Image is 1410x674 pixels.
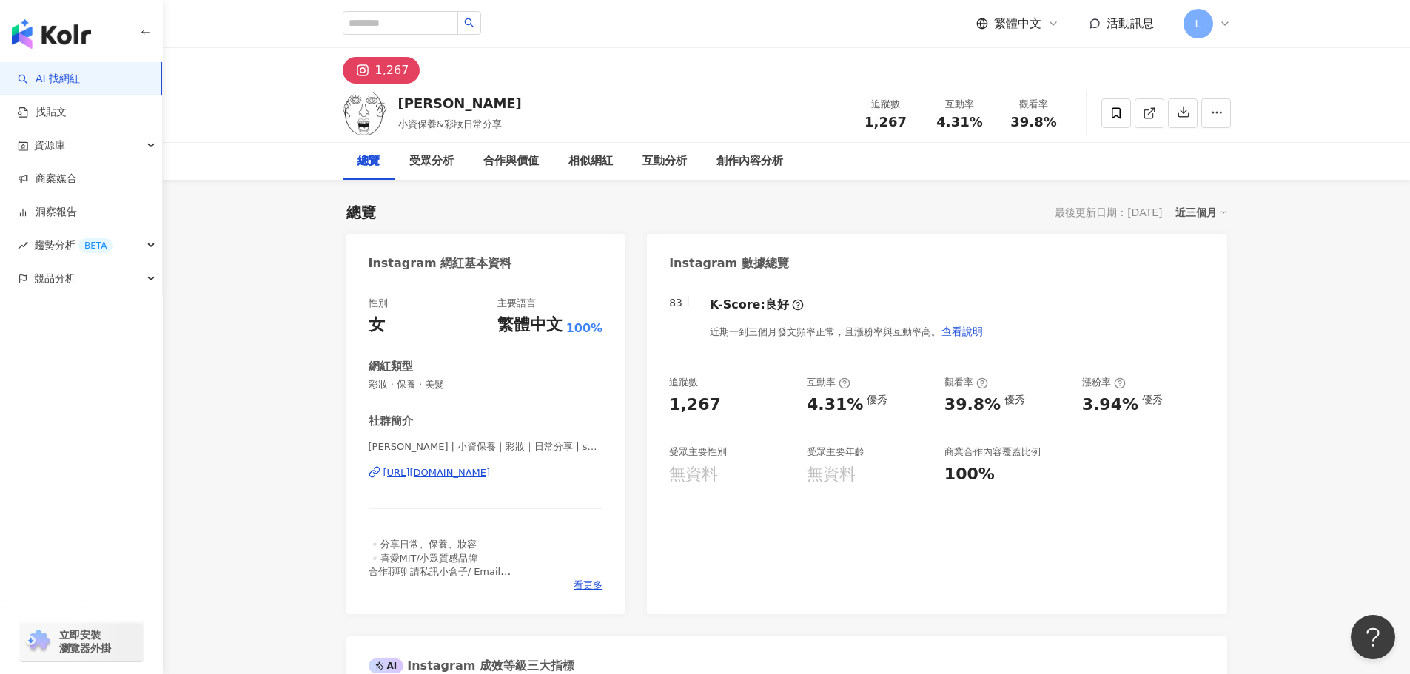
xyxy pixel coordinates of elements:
[497,314,563,337] div: 繁體中文
[375,60,409,81] div: 1,267
[807,376,850,389] div: 互動率
[383,466,491,479] div: [URL][DOMAIN_NAME]
[34,262,75,295] span: 競品分析
[1142,394,1163,405] div: 優秀
[483,152,539,170] div: 合作與價值
[710,297,804,313] div: K-Score :
[716,152,783,170] div: 創作內容分析
[642,152,687,170] div: 互動分析
[18,205,77,220] a: 洞察報告
[765,297,789,313] div: 良好
[497,297,536,310] div: 主要語言
[409,152,454,170] div: 受眾分析
[858,97,914,112] div: 追蹤數
[369,314,385,337] div: 女
[369,440,603,454] span: [PERSON_NAME] | 小資保養｜彩妝｜日常分享 | share_1018
[669,445,727,459] div: 受眾主要性別
[867,394,887,405] div: 優秀
[1006,97,1062,112] div: 觀看率
[357,152,380,170] div: 總覽
[369,297,388,310] div: 性別
[18,105,67,120] a: 找貼文
[807,463,856,486] div: 無資料
[369,378,603,391] span: 彩妝 · 保養 · 美髮
[78,238,113,253] div: BETA
[369,414,413,429] div: 社群簡介
[1107,16,1154,30] span: 活動訊息
[566,320,602,337] span: 100%
[568,152,613,170] div: 相似網紅
[369,658,404,673] div: AI
[369,466,603,479] a: [URL][DOMAIN_NAME]
[932,97,988,112] div: 互動率
[12,19,91,49] img: logo
[1055,206,1162,218] div: 最後更新日期：[DATE]
[669,463,718,486] div: 無資料
[18,72,80,87] a: searchAI 找網紅
[669,376,698,389] div: 追蹤數
[994,16,1041,32] span: 繁體中文
[574,579,602,592] span: 看更多
[865,114,907,129] span: 1,267
[1082,394,1138,417] div: 3.94%
[669,297,682,309] div: 83
[1351,615,1395,659] iframe: Help Scout Beacon - Open
[944,463,995,486] div: 100%
[369,658,574,674] div: Instagram 成效等級三大指標
[369,359,413,374] div: 網紅類型
[944,376,988,389] div: 觀看率
[34,129,65,162] span: 資源庫
[669,255,789,272] div: Instagram 數據總覽
[369,539,551,604] span: ▫️分享日常、保養、妝容 ▫️喜愛MIT/小眾質感品牌 合作聊聊 請私訊小盒子/ Email 📩 [EMAIL_ADDRESS][DOMAIN_NAME] 好物分享👇
[464,18,474,28] span: search
[1175,203,1227,222] div: 近三個月
[807,394,863,417] div: 4.31%
[1010,115,1056,129] span: 39.8%
[1004,394,1025,405] div: 優秀
[398,118,502,129] span: 小資保養&彩妝日常分享
[19,621,144,661] a: chrome extension立即安裝 瀏覽器外掛
[941,326,983,337] span: 查看說明
[936,115,982,129] span: 4.31%
[944,445,1041,459] div: 商業合作內容覆蓋比例
[710,317,984,346] div: 近期一到三個月發文頻率正常，且漲粉率與互動率高。
[34,229,113,262] span: 趨勢分析
[398,94,522,112] div: [PERSON_NAME]
[343,57,420,84] button: 1,267
[1082,376,1126,389] div: 漲粉率
[669,394,721,417] div: 1,267
[18,240,28,251] span: rise
[343,91,387,135] img: KOL Avatar
[346,202,376,223] div: 總覽
[18,172,77,186] a: 商案媒合
[24,630,53,653] img: chrome extension
[941,317,984,346] button: 查看說明
[369,255,512,272] div: Instagram 網紅基本資料
[944,394,1001,417] div: 39.8%
[807,445,865,459] div: 受眾主要年齡
[59,628,111,655] span: 立即安裝 瀏覽器外掛
[1195,16,1201,32] span: L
